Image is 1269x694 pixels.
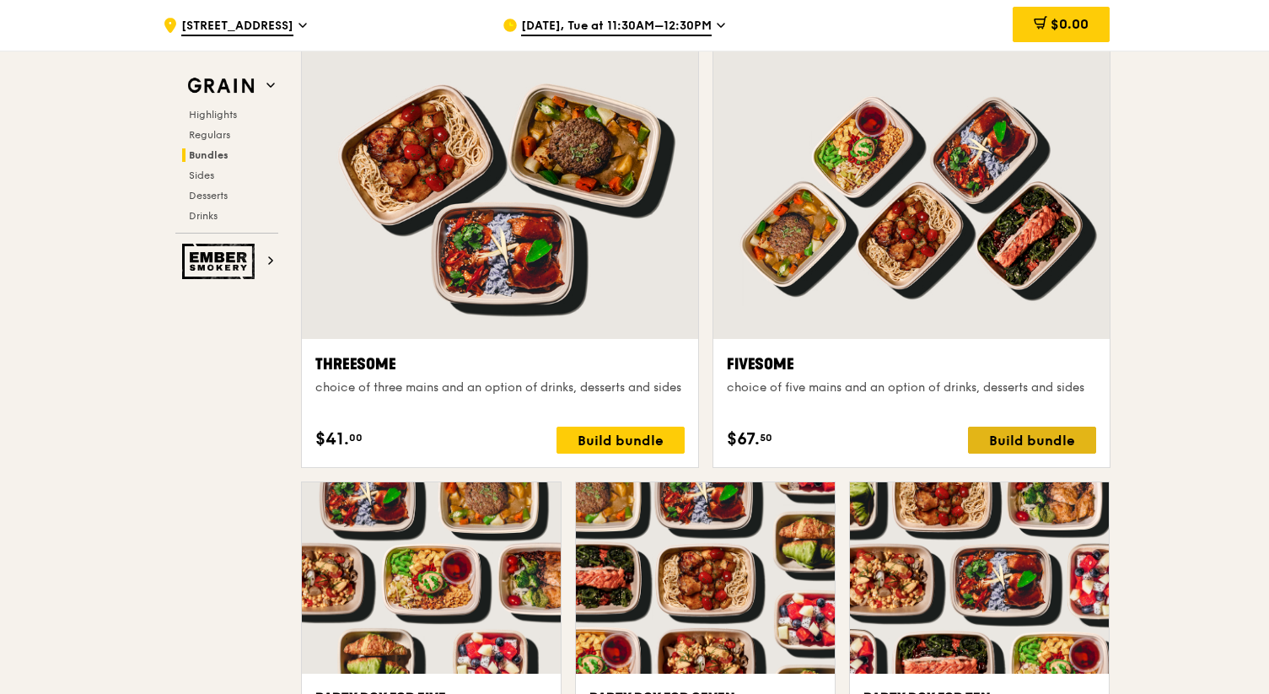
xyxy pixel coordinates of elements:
[182,244,260,279] img: Ember Smokery web logo
[189,190,228,202] span: Desserts
[727,427,760,452] span: $67.
[315,379,685,396] div: choice of three mains and an option of drinks, desserts and sides
[315,427,349,452] span: $41.
[189,149,229,161] span: Bundles
[727,379,1096,396] div: choice of five mains and an option of drinks, desserts and sides
[315,352,685,376] div: Threesome
[1051,16,1089,32] span: $0.00
[968,427,1096,454] div: Build bundle
[349,431,363,444] span: 00
[189,210,218,222] span: Drinks
[182,71,260,101] img: Grain web logo
[521,18,712,36] span: [DATE], Tue at 11:30AM–12:30PM
[727,352,1096,376] div: Fivesome
[189,169,214,181] span: Sides
[557,427,685,454] div: Build bundle
[189,109,237,121] span: Highlights
[189,129,230,141] span: Regulars
[181,18,293,36] span: [STREET_ADDRESS]
[760,431,772,444] span: 50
